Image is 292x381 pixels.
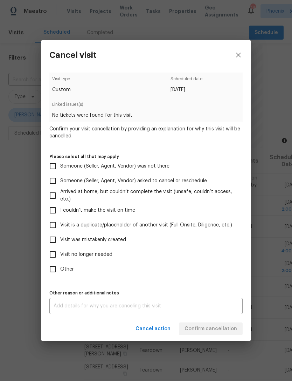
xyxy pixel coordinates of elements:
span: Visit no longer needed [60,251,112,258]
span: I couldn’t make the visit on time [60,207,135,214]
label: Please select all that may apply [49,155,243,159]
span: Someone (Seller, Agent, Vendor) asked to cancel or reschedule [60,177,207,185]
button: close [226,40,251,70]
span: No tickets were found for this visit [52,112,239,119]
span: Scheduled date [171,75,202,86]
h3: Cancel visit [49,50,97,60]
span: Visit is a duplicate/placeholder of another visit (Full Onsite, Diligence, etc.) [60,222,232,229]
span: Arrived at home, but couldn’t complete the visit (unsafe, couldn’t access, etc.) [60,188,237,203]
span: [DATE] [171,86,202,93]
span: Custom [52,86,71,93]
button: Cancel action [133,322,173,335]
label: Other reason or additional notes [49,291,243,295]
span: Cancel action [135,325,171,333]
span: Visit was mistakenly created [60,236,126,244]
span: Confirm your visit cancellation by providing an explanation for why this visit will be cancelled. [49,125,243,140]
span: Visit type [52,75,71,86]
span: Linked issues(s) [52,101,239,112]
span: Someone (Seller, Agent, Vendor) was not there [60,163,169,170]
span: Other [60,266,74,273]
